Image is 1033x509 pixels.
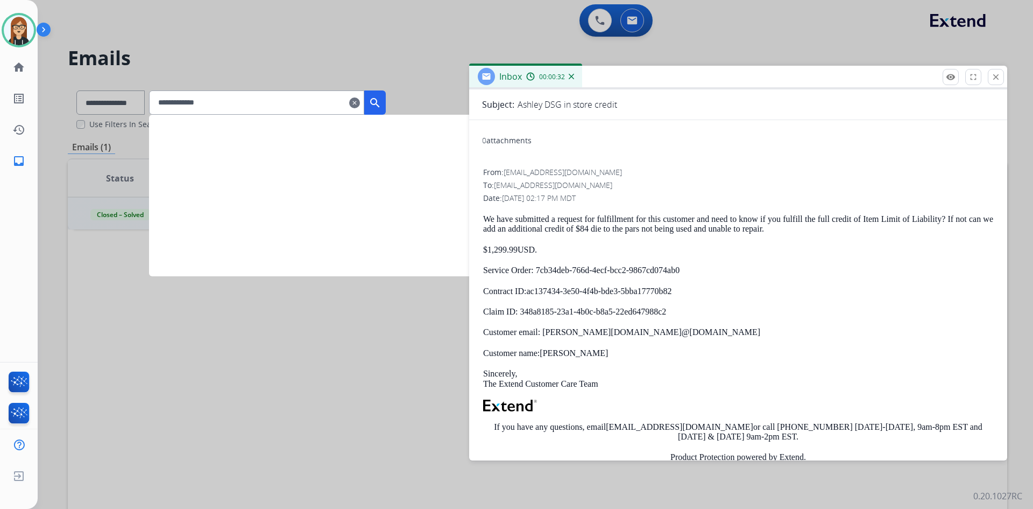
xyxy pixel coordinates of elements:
[502,193,576,203] span: [DATE] 02:17 PM MDT
[973,490,1022,503] p: 0.20.1027RC
[12,155,25,168] mat-icon: inbox
[482,98,514,111] p: Subject:
[494,180,612,190] span: [EMAIL_ADDRESS][DOMAIN_NAME]
[12,61,25,74] mat-icon: home
[991,72,1001,82] mat-icon: close
[483,180,993,191] div: To:
[518,98,617,111] p: Ashley DSG in store credit
[483,452,993,502] p: Product Protection powered by Extend. Extend, Inc. is the Administrator and Extend Warranty Servi...
[482,135,532,146] div: attachments
[483,167,993,178] div: From:
[349,96,360,109] mat-icon: clear
[483,327,993,337] p: Customer email: [PERSON_NAME][DOMAIN_NAME]@
[483,214,993,234] p: We have submitted a request for fulfillment for this customer and need to know if you fulfill the...
[12,92,25,105] mat-icon: list_alt
[499,71,522,82] span: Inbox
[483,193,993,204] div: Date:
[690,327,761,337] a: [DOMAIN_NAME]
[12,123,25,136] mat-icon: history
[483,400,537,412] img: Extend Logo
[483,287,993,296] p: Contract ID:
[369,96,381,109] mat-icon: search
[4,15,34,45] img: avatar
[482,135,486,145] span: 0
[946,72,956,82] mat-icon: remove_red_eye
[968,72,978,82] mat-icon: fullscreen
[483,266,993,275] p: Service Order: 7cb34deb-766d-4ecf-bcc2-9867cd074ab0
[504,167,622,177] span: [EMAIL_ADDRESS][DOMAIN_NAME]
[606,422,753,431] a: [EMAIL_ADDRESS][DOMAIN_NAME]
[483,245,993,255] p: $1,299.99USD.
[540,348,608,358] strong: [PERSON_NAME]
[483,422,993,442] p: If you have any questions, email or call [PHONE_NUMBER] [DATE]-[DATE], 9am-8pm EST and [DATE] & [...
[526,287,671,296] a: ac137434-3e50-4f4b-bde3-5bba17770b82
[483,307,993,317] p: Claim ID: 348a8185-23a1-4b0c-b8a5-22ed647988c2
[539,73,565,81] span: 00:00:32
[483,348,993,358] p: Customer name:
[483,369,993,389] p: Sincerely, The Extend Customer Care Team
